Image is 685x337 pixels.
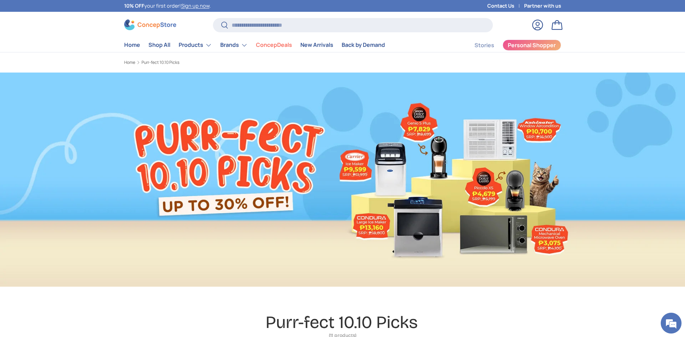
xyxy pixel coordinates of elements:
a: Brands [220,38,248,52]
h1: Purr-fect 10.10 Picks [266,312,418,332]
a: Stories [474,39,494,52]
a: Partner with us [524,2,561,10]
a: Home [124,38,140,52]
a: Back by Demand [342,38,385,52]
nav: Primary [124,38,385,52]
img: ConcepStore [124,19,176,30]
a: ConcepDeals [256,38,292,52]
span: Personal Shopper [508,42,556,48]
a: Shop All [148,38,170,52]
a: Personal Shopper [503,40,561,51]
a: Sign up now [181,2,209,9]
a: New Arrivals [300,38,333,52]
nav: Secondary [458,38,561,52]
a: Home [124,60,135,65]
summary: Brands [216,38,252,52]
strong: 10% OFF [124,2,144,9]
a: Products [179,38,212,52]
summary: Products [174,38,216,52]
p: your first order! . [124,2,211,10]
a: Contact Us [487,2,524,10]
a: Purr-fect 10.10 Picks [142,60,179,65]
nav: Breadcrumbs [124,59,561,66]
